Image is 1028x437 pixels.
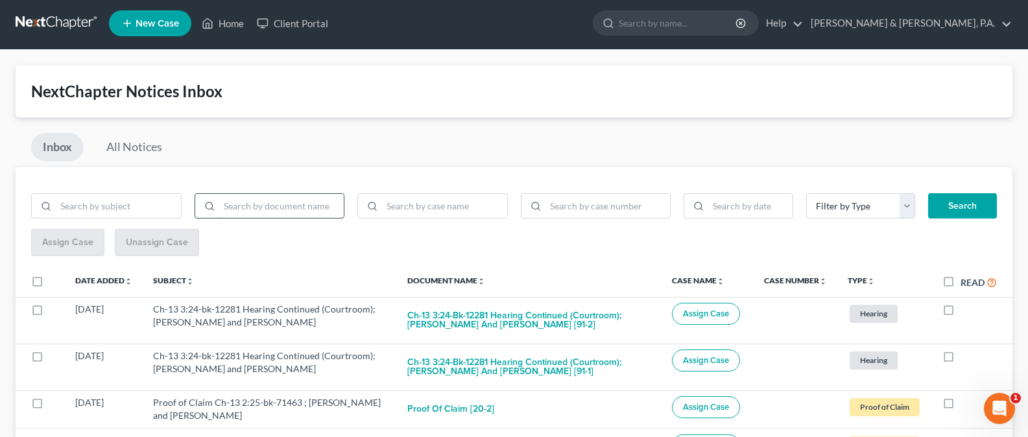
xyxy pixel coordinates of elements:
[850,351,898,369] span: Hearing
[708,194,793,218] input: Search by date
[672,349,740,372] button: Assign Case
[683,309,729,319] span: Assign Case
[153,276,194,285] a: Subjectunfold_more
[65,297,143,344] td: [DATE]
[31,81,997,102] div: NextChapter Notices Inbox
[848,396,922,418] a: Proof of Claim
[717,278,724,285] i: unfold_more
[95,133,174,161] a: All Notices
[477,278,485,285] i: unfold_more
[545,194,671,218] input: Search by case number
[407,396,494,422] button: Proof of Claim [20-2]
[65,390,143,428] td: [DATE]
[619,11,737,35] input: Search by name...
[382,194,507,218] input: Search by case name
[672,276,724,285] a: Case Nameunfold_more
[764,276,827,285] a: Case Numberunfold_more
[407,349,651,384] button: Ch-13 3:24-bk-12281 Hearing Continued (Courtroom); [PERSON_NAME] and [PERSON_NAME] [91-1]
[683,355,729,366] span: Assign Case
[850,305,898,322] span: Hearing
[683,402,729,412] span: Assign Case
[56,194,181,218] input: Search by subject
[195,12,250,35] a: Home
[75,276,132,285] a: Date Addedunfold_more
[672,396,740,418] button: Assign Case
[143,390,397,428] td: Proof of Claim Ch-13 2:25-bk-71463 ; [PERSON_NAME] and [PERSON_NAME]
[407,276,485,285] a: Document Nameunfold_more
[143,297,397,344] td: Ch-13 3:24-bk-12281 Hearing Continued (Courtroom); [PERSON_NAME] and [PERSON_NAME]
[31,133,84,161] a: Inbox
[928,193,997,219] button: Search
[672,303,740,325] button: Assign Case
[219,194,344,218] input: Search by document name
[961,276,985,289] label: Read
[186,278,194,285] i: unfold_more
[136,19,179,29] span: New Case
[984,393,1015,424] iframe: Intercom live chat
[848,303,922,324] a: Hearing
[848,349,922,371] a: Hearing
[407,303,651,338] button: Ch-13 3:24-bk-12281 Hearing Continued (Courtroom); [PERSON_NAME] and [PERSON_NAME] [91-2]
[819,278,827,285] i: unfold_more
[759,12,803,35] a: Help
[867,278,875,285] i: unfold_more
[804,12,1012,35] a: [PERSON_NAME] & [PERSON_NAME], P.A.
[850,398,920,416] span: Proof of Claim
[125,278,132,285] i: unfold_more
[848,276,875,285] a: Typeunfold_more
[143,344,397,390] td: Ch-13 3:24-bk-12281 Hearing Continued (Courtroom); [PERSON_NAME] and [PERSON_NAME]
[65,344,143,390] td: [DATE]
[1010,393,1021,403] span: 1
[250,12,335,35] a: Client Portal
